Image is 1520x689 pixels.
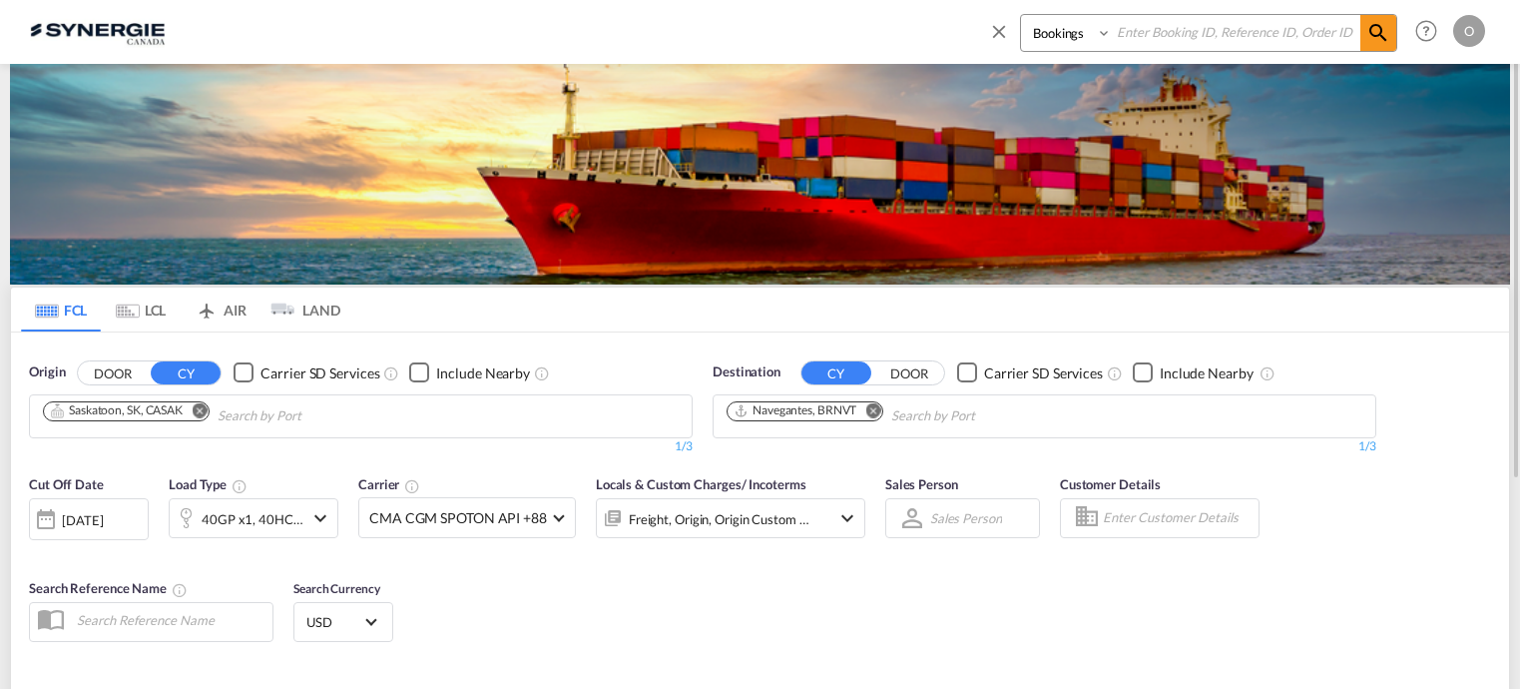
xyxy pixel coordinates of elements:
[29,438,693,455] div: 1/3
[957,362,1103,383] md-checkbox: Checkbox No Ink
[436,363,530,383] div: Include Nearby
[596,498,865,538] div: Freight Origin Origin Custom Destination Destination Custom Factory Stuffingicon-chevron-down
[306,613,362,631] span: USD
[169,498,338,538] div: 40GP x1 40HC x1icon-chevron-down
[383,365,399,381] md-icon: Unchecked: Search for CY (Container Yard) services for all selected carriers.Checked : Search for...
[293,581,380,596] span: Search Currency
[988,20,1010,42] md-icon: icon-close
[358,476,420,492] span: Carrier
[1366,21,1390,45] md-icon: icon-magnify
[308,506,332,530] md-icon: icon-chevron-down
[232,478,248,494] md-icon: icon-information-outline
[179,402,209,422] button: Remove
[596,476,806,492] span: Locals & Custom Charges
[29,498,149,540] div: [DATE]
[29,580,188,596] span: Search Reference Name
[891,400,1081,432] input: Chips input.
[218,400,407,432] input: Chips input.
[172,582,188,598] md-icon: Your search will be saved by the below given name
[369,508,547,528] span: CMA CGM SPOTON API +88
[984,363,1103,383] div: Carrier SD Services
[734,402,856,419] div: Navegantes, BRNVT
[260,288,340,332] md-tab-item: LAND
[1360,15,1396,51] span: icon-magnify
[1453,15,1485,47] div: O
[534,365,550,381] md-icon: Unchecked: Ignores neighbouring ports when fetching rates.Checked : Includes neighbouring ports w...
[21,288,101,332] md-tab-item: FCL
[10,64,1510,285] img: LCL+%26+FCL+BACKGROUND.png
[874,361,944,384] button: DOOR
[629,505,810,533] div: Freight Origin Origin Custom Destination Destination Custom Factory Stuffing
[734,402,860,419] div: Press delete to remove this chip.
[1112,15,1360,50] input: Enter Booking ID, Reference ID, Order ID
[234,362,379,383] md-checkbox: Checkbox No Ink
[50,402,183,419] div: Saskatoon, SK, CASAK
[835,506,859,530] md-icon: icon-chevron-down
[21,288,340,332] md-pagination-wrapper: Use the left and right arrow keys to navigate between tabs
[404,478,420,494] md-icon: The selected Trucker/Carrierwill be displayed in the rate results If the rates are from another f...
[928,503,1004,532] md-select: Sales Person
[29,476,104,492] span: Cut Off Date
[1133,362,1254,383] md-checkbox: Checkbox No Ink
[713,362,780,382] span: Destination
[409,362,530,383] md-checkbox: Checkbox No Ink
[202,505,303,533] div: 40GP x1 40HC x1
[260,363,379,383] div: Carrier SD Services
[1409,14,1443,48] span: Help
[801,361,871,384] button: CY
[151,361,221,384] button: CY
[29,538,44,565] md-datepicker: Select
[101,288,181,332] md-tab-item: LCL
[78,361,148,384] button: DOOR
[885,476,958,492] span: Sales Person
[62,511,103,529] div: [DATE]
[169,476,248,492] span: Load Type
[988,14,1020,62] span: icon-close
[67,605,272,635] input: Search Reference Name
[724,395,1089,432] md-chips-wrap: Chips container. Use arrow keys to select chips.
[40,395,415,432] md-chips-wrap: Chips container. Use arrow keys to select chips.
[50,402,187,419] div: Press delete to remove this chip.
[713,438,1376,455] div: 1/3
[1160,363,1254,383] div: Include Nearby
[1260,365,1275,381] md-icon: Unchecked: Ignores neighbouring ports when fetching rates.Checked : Includes neighbouring ports w...
[1107,365,1123,381] md-icon: Unchecked: Search for CY (Container Yard) services for all selected carriers.Checked : Search for...
[304,607,382,636] md-select: Select Currency: $ USDUnited States Dollar
[181,288,260,332] md-tab-item: AIR
[29,362,65,382] span: Origin
[852,402,882,422] button: Remove
[742,476,806,492] span: / Incoterms
[1060,476,1161,492] span: Customer Details
[30,9,165,54] img: 1f56c880d42311ef80fc7dca854c8e59.png
[195,299,219,314] md-icon: icon-airplane
[1103,503,1253,533] input: Enter Customer Details
[1409,14,1453,50] div: Help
